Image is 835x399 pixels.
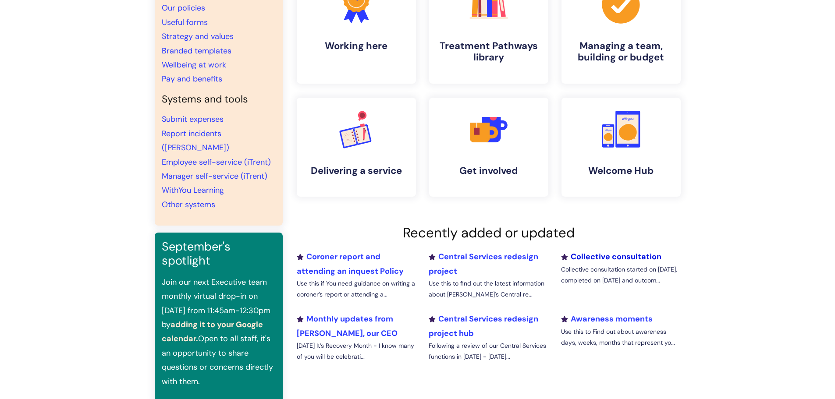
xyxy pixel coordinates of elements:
[162,275,276,388] p: Join our next Executive team monthly virtual drop-in on [DATE] from 11:45am-12:30pm by Open to al...
[569,165,674,177] h4: Welcome Hub
[429,340,548,362] p: Following a review of our Central Services functions in [DATE] - [DATE]...
[162,17,208,28] a: Useful forms
[561,326,680,348] p: Use this to Find out about awareness days, weeks, months that represent yo...
[297,98,416,197] a: Delivering a service
[162,171,267,181] a: Manager self-service (iTrent)
[162,74,222,84] a: Pay and benefits
[561,98,681,197] a: Welcome Hub
[304,165,409,177] h4: Delivering a service
[162,46,231,56] a: Branded templates
[429,278,548,300] p: Use this to find out the latest information about [PERSON_NAME]'s Central re...
[162,319,263,344] a: adding it to your Google calendar.
[162,157,271,167] a: Employee self-service (iTrent)
[569,40,674,64] h4: Managing a team, building or budget
[162,114,224,124] a: Submit expenses
[436,165,541,177] h4: Get involved
[429,98,548,197] a: Get involved
[561,314,653,324] a: Awareness moments
[561,251,661,262] a: Collective consultation
[297,314,398,338] a: Monthly updates from [PERSON_NAME], our CEO
[162,185,224,195] a: WithYou Learning
[297,278,416,300] p: Use this if You need guidance on writing a coroner’s report or attending a...
[304,40,409,52] h4: Working here
[162,199,215,210] a: Other systems
[436,40,541,64] h4: Treatment Pathways library
[162,240,276,268] h3: September's spotlight
[429,314,538,338] a: Central Services redesign project hub
[297,340,416,362] p: [DATE] It’s Recovery Month - I know many of you will be celebrati...
[162,128,229,153] a: Report incidents ([PERSON_NAME])
[162,93,276,106] h4: Systems and tools
[297,251,404,276] a: Coroner report and attending an inquest Policy
[561,264,680,286] p: Collective consultation started on [DATE], completed on [DATE] and outcom...
[297,225,681,241] h2: Recently added or updated
[429,251,538,276] a: Central Services redesign project
[162,60,226,70] a: Wellbeing at work
[162,3,205,13] a: Our policies
[162,31,234,42] a: Strategy and values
